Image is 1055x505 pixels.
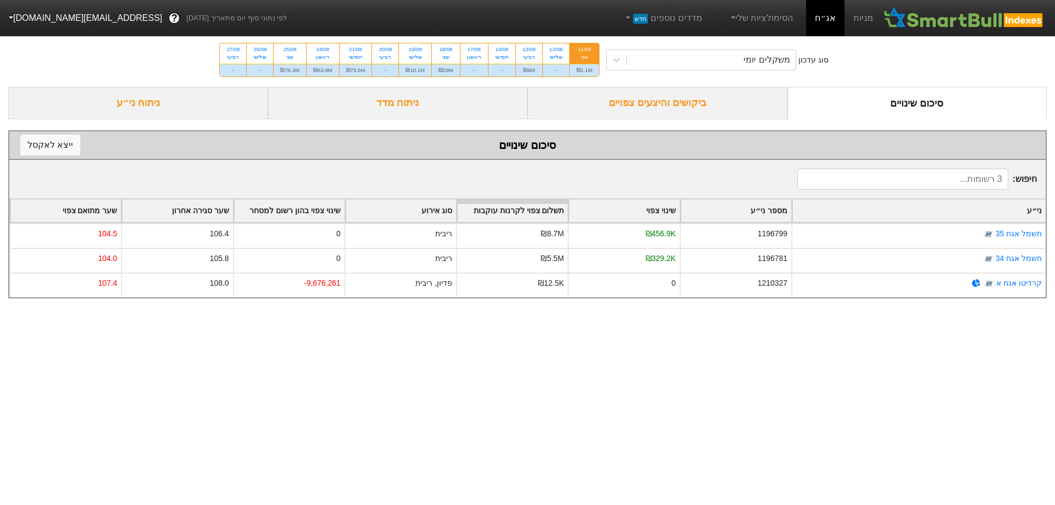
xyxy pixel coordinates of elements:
div: שלישי [549,53,563,61]
div: Toggle SortBy [10,199,121,222]
button: ייצא לאקסל [20,135,80,156]
a: מדדים נוספיםחדש [619,7,707,29]
input: 3 רשומות... [797,169,1008,190]
div: 1196781 [758,253,787,264]
a: חשמל אגח 34 [996,254,1042,263]
div: Toggle SortBy [346,199,456,222]
div: חמישי [495,53,509,61]
div: ₪76.3M [274,64,306,76]
div: Toggle SortBy [792,199,1046,222]
div: שלישי [253,53,266,61]
div: ₪329.2K [646,253,676,264]
div: 1210327 [758,278,787,289]
div: 1196799 [758,228,787,240]
div: 11/08 [576,46,592,53]
div: 0 [671,278,676,289]
div: שני [438,53,453,61]
div: רביעי [379,53,392,61]
div: ₪8.7M [541,228,564,240]
div: - [488,64,515,76]
span: חדש [633,14,648,24]
div: Toggle SortBy [457,199,568,222]
a: הסימולציות שלי [724,7,798,29]
div: רביעי [523,53,536,61]
span: חיפוש : [797,169,1037,190]
div: ₪63.9M [307,64,339,76]
div: סיכום שינויים [20,137,1035,153]
div: 24/08 [313,46,332,53]
div: ניתוח מדד [268,87,528,119]
div: ₪6M [516,64,542,76]
div: ריבית [435,228,452,240]
div: - [372,64,398,76]
div: ₪1.1M [570,64,599,76]
div: ₪5.5M [541,253,564,264]
div: -9,676,261 [304,278,341,289]
div: - [460,64,488,76]
div: ביקושים והיצעים צפויים [527,87,787,119]
div: ₪10.1M [399,64,431,76]
div: 105.8 [210,253,229,264]
a: קרדיטו אגח א [996,279,1042,287]
div: - [543,64,569,76]
div: ניתוח ני״ע [8,87,268,119]
img: tase link [983,229,994,240]
div: משקלים יומי [743,53,790,66]
div: 18/08 [438,46,453,53]
div: ₪456.9K [646,228,676,240]
a: חשמל אגח 35 [996,229,1042,238]
div: 21/08 [346,46,365,53]
div: ₪29M [432,64,460,76]
div: ראשון [313,53,332,61]
div: 12/08 [549,46,563,53]
div: 25/08 [280,46,299,53]
div: Toggle SortBy [122,199,232,222]
span: לפי נתוני סוף יום מתאריך [DATE] [186,13,287,24]
div: שני [280,53,299,61]
div: סיכום שינויים [787,87,1047,119]
div: 26/08 [253,46,266,53]
div: 17/08 [467,46,481,53]
div: Toggle SortBy [234,199,345,222]
div: ₪73.5M [340,64,372,76]
div: סוג עדכון [798,54,829,66]
div: - [247,64,273,76]
div: Toggle SortBy [681,199,791,222]
div: - [220,64,246,76]
div: 107.4 [98,278,117,289]
div: 0 [336,253,341,264]
div: 104.5 [98,228,117,240]
img: SmartBull [882,7,1046,29]
div: ריבית [435,253,452,264]
div: ראשון [467,53,481,61]
div: 106.4 [210,228,229,240]
span: ? [171,11,177,26]
div: שני [576,53,592,61]
div: 104.0 [98,253,117,264]
img: tase link [984,278,995,289]
div: שלישי [406,53,425,61]
img: tase link [983,253,994,264]
div: פדיון, ריבית [415,278,452,289]
div: 14/08 [495,46,509,53]
div: 19/08 [406,46,425,53]
div: רביעי [226,53,240,61]
div: 13/08 [523,46,536,53]
div: Toggle SortBy [569,199,679,222]
div: 0 [336,228,341,240]
div: 108.0 [210,278,229,289]
div: חמישי [346,53,365,61]
div: 27/08 [226,46,240,53]
div: 20/08 [379,46,392,53]
div: ₪12.5K [538,278,564,289]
